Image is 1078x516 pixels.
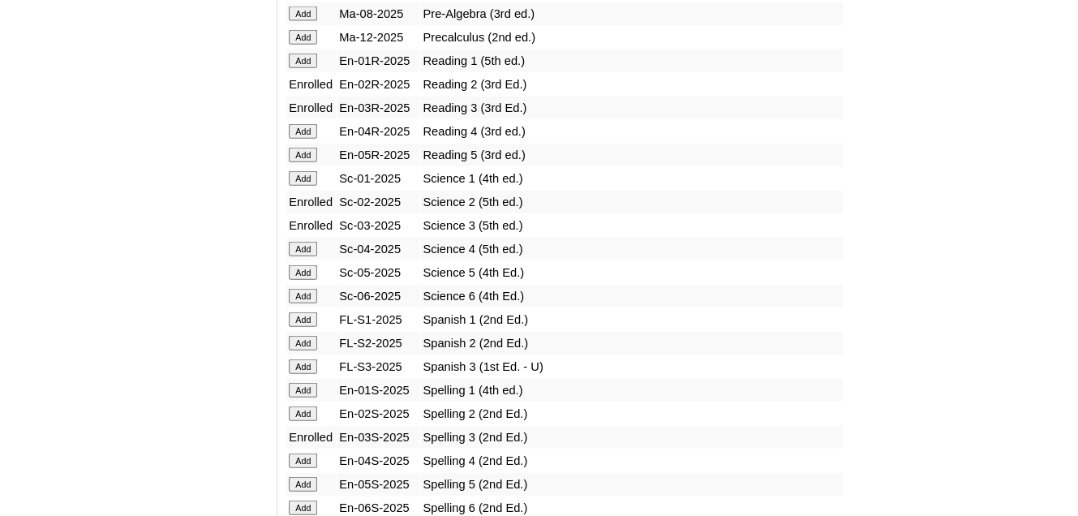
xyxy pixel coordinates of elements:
input: Add [289,54,317,68]
td: Science 6 (4th Ed.) [420,285,842,307]
input: Add [289,359,317,374]
td: Sc-02-2025 [337,191,419,213]
td: Science 1 (4th ed.) [420,167,842,190]
td: Spanish 3 (1st Ed. - U) [420,355,842,378]
td: FL-S3-2025 [337,355,419,378]
input: Add [289,124,317,139]
td: En-01R-2025 [337,49,419,72]
input: Add [289,406,317,421]
input: Add [289,265,317,280]
td: FL-S1-2025 [337,308,419,331]
td: Sc-05-2025 [337,261,419,284]
td: Spelling 2 (2nd Ed.) [420,402,842,425]
input: Add [289,6,317,21]
td: Reading 5 (3rd ed.) [420,144,842,166]
td: En-02R-2025 [337,73,419,96]
td: Science 3 (5th ed.) [420,214,842,237]
td: Sc-01-2025 [337,167,419,190]
input: Add [289,242,317,256]
input: Add [289,454,317,468]
td: Science 5 (4th Ed.) [420,261,842,284]
td: Reading 2 (3rd Ed.) [420,73,842,96]
td: Enrolled [286,214,336,237]
td: Reading 3 (3rd Ed.) [420,97,842,119]
input: Add [289,289,317,303]
input: Add [289,336,317,350]
td: Spelling 4 (2nd Ed.) [420,449,842,472]
td: En-04R-2025 [337,120,419,143]
td: Ma-12-2025 [337,26,419,49]
td: Spanish 1 (2nd Ed.) [420,308,842,331]
td: Sc-06-2025 [337,285,419,307]
input: Add [289,501,317,515]
td: Science 2 (5th ed.) [420,191,842,213]
input: Add [289,30,317,45]
td: Enrolled [286,191,336,213]
td: Spelling 1 (4th ed.) [420,379,842,402]
input: Add [289,477,317,492]
td: En-02S-2025 [337,402,419,425]
td: Enrolled [286,426,336,449]
td: FL-S2-2025 [337,332,419,355]
input: Add [289,312,317,327]
td: Enrolled [286,73,336,96]
td: En-05R-2025 [337,144,419,166]
td: En-04S-2025 [337,449,419,472]
td: En-03S-2025 [337,426,419,449]
td: Ma-08-2025 [337,2,419,25]
td: En-01S-2025 [337,379,419,402]
td: Spelling 5 (2nd Ed.) [420,473,842,496]
td: Spanish 2 (2nd Ed.) [420,332,842,355]
input: Add [289,383,317,398]
td: En-03R-2025 [337,97,419,119]
td: Reading 4 (3rd ed.) [420,120,842,143]
td: Reading 1 (5th ed.) [420,49,842,72]
td: Spelling 3 (2nd Ed.) [420,426,842,449]
td: Pre-Algebra (3rd ed.) [420,2,842,25]
td: Sc-04-2025 [337,238,419,260]
td: En-05S-2025 [337,473,419,496]
input: Add [289,171,317,186]
td: Science 4 (5th ed.) [420,238,842,260]
td: Enrolled [286,97,336,119]
td: Precalculus (2nd ed.) [420,26,842,49]
input: Add [289,148,317,162]
td: Sc-03-2025 [337,214,419,237]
